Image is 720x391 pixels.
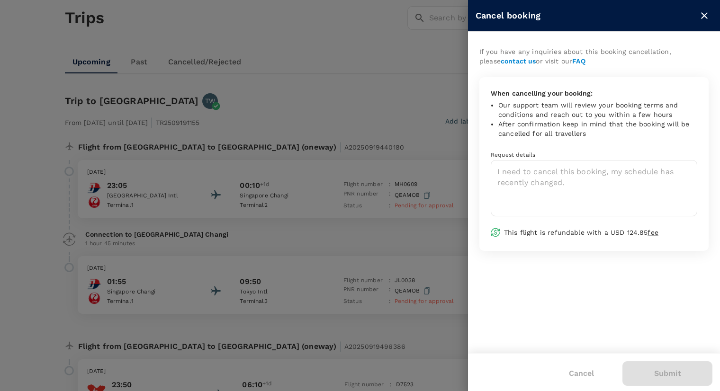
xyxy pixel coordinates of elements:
button: close [696,8,712,24]
p: This flight is refundable with a USD 124.85 [504,228,697,237]
span: If you have any inquiries about this booking cancellation, please or visit our [479,48,671,65]
p: When cancelling your booking: [491,89,697,98]
li: After confirmation keep in mind that the booking will be cancelled for all travellers [498,119,697,138]
a: contact us [501,57,536,65]
li: Our support team will review your booking terms and conditions and reach out to you within a few ... [498,100,697,119]
button: Cancel [556,362,607,385]
div: Cancel booking [476,9,696,23]
a: FAQ [572,57,585,65]
span: Request details [491,151,535,158]
span: fee [648,229,658,236]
